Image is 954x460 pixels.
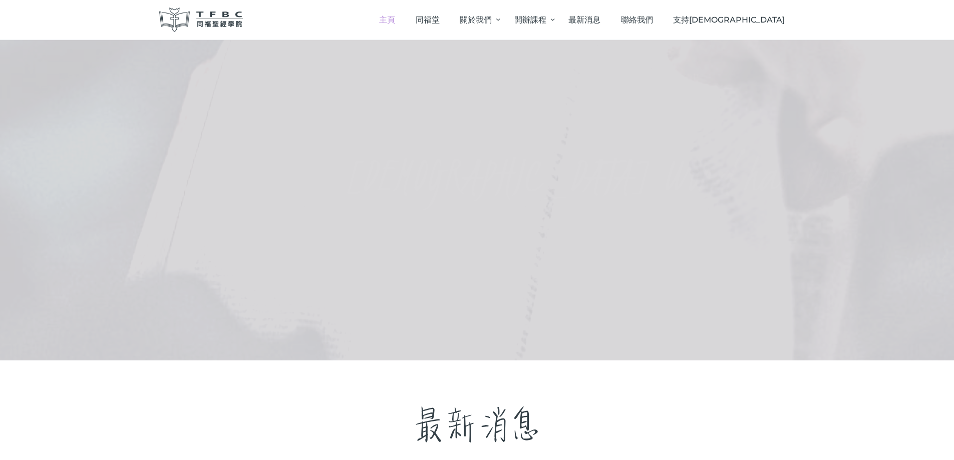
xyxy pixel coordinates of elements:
a: 聯絡我們 [610,5,663,35]
img: 同福聖經學院 TFBC [159,8,243,32]
span: 最新消息 [568,15,600,25]
a: 開辦課程 [504,5,558,35]
a: 同福堂 [405,5,450,35]
span: 開辦課程 [514,15,546,25]
span: 主頁 [379,15,395,25]
span: 關於我們 [460,15,492,25]
a: 支持[DEMOGRAPHIC_DATA] [663,5,795,35]
span: 同福堂 [416,15,440,25]
span: 支持[DEMOGRAPHIC_DATA] [673,15,785,25]
a: 最新消息 [558,5,611,35]
p: 最新消息 [159,395,795,455]
span: 聯絡我們 [621,15,653,25]
a: 主頁 [369,5,406,35]
a: 關於我們 [450,5,504,35]
rs-layer: [DEMOGRAPHIC_DATA] Word has Power [343,169,876,181]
